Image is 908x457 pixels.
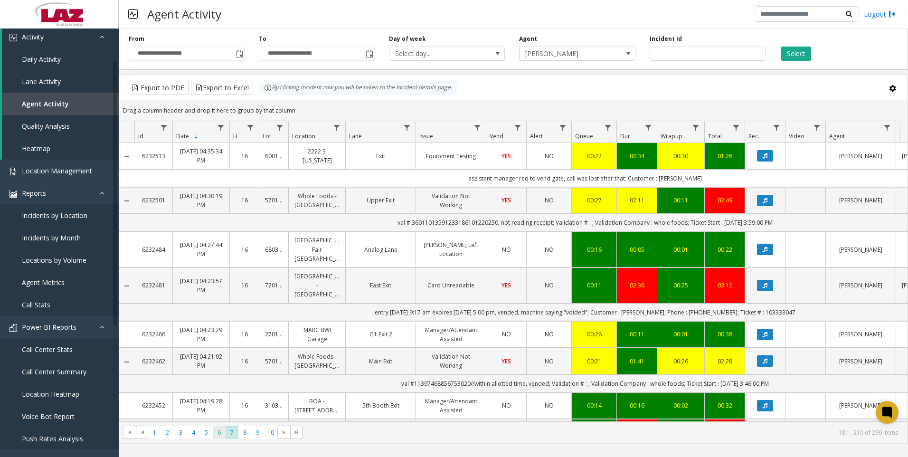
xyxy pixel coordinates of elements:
a: Heatmap [2,137,119,160]
span: Vend [490,132,503,140]
span: NO [502,330,511,338]
a: NO [492,401,520,410]
a: 16 [236,330,253,339]
a: Collapse Details [119,153,134,161]
a: Date Filter Menu [215,121,227,134]
span: Lane Activity [22,77,61,86]
a: 02:36 [623,281,651,290]
a: YES [492,357,520,366]
button: Export to Excel [191,81,253,95]
span: Go to the first page [126,428,133,436]
a: 600182 [265,152,283,161]
img: 'icon' [9,168,17,175]
a: Collapse Details [119,358,134,366]
span: [PERSON_NAME] [520,47,612,60]
a: Lane Filter Menu [401,121,414,134]
span: Page 10 [265,426,277,439]
label: Day of week [389,35,426,43]
a: [PERSON_NAME] [832,401,890,410]
div: 02:28 [710,357,739,366]
div: 01:41 [623,357,651,366]
a: 00:25 [663,281,699,290]
a: 00:11 [577,281,611,290]
span: Page 4 [187,426,200,439]
span: NO [502,246,511,254]
a: 00:34 [623,152,651,161]
span: Video [789,132,804,140]
a: Upper Exit [351,196,410,205]
span: Id [138,132,143,140]
a: NO [492,245,520,254]
span: Incidents by Location [22,211,87,220]
a: [PERSON_NAME] [832,281,890,290]
span: Dur [620,132,630,140]
a: [DATE] 04:35:34 PM [179,147,224,165]
span: Activity [22,32,44,41]
a: 00:16 [577,245,611,254]
a: 00:22 [710,245,739,254]
a: Quality Analysis [2,115,119,137]
div: 00:01 [663,330,699,339]
a: Analog Lane [351,245,410,254]
label: To [259,35,266,43]
div: 00:11 [623,330,651,339]
div: 00:21 [577,357,611,366]
a: Daily Activity [2,48,119,70]
a: BOA - [STREET_ADDRESS] [294,397,340,415]
a: 02:11 [623,196,651,205]
span: Daily Activity [22,55,61,64]
a: 16 [236,152,253,161]
span: Issue [419,132,433,140]
a: 6232484 [140,245,167,254]
span: Wrapup [661,132,682,140]
a: [GEOGRAPHIC_DATA] Fair [GEOGRAPHIC_DATA] [294,236,340,263]
a: 00:11 [663,196,699,205]
img: logout [889,9,896,19]
a: 680387 [265,245,283,254]
a: 6232466 [140,330,167,339]
span: NO [502,401,511,409]
span: YES [501,152,511,160]
span: Call Center Summary [22,367,86,376]
div: Data table [119,121,908,421]
a: 00:16 [623,401,651,410]
a: 00:38 [710,330,739,339]
span: Voice Bot Report [22,412,75,421]
a: Validation Not Working [422,352,480,370]
span: Go to the previous page [136,426,149,439]
a: G1 Exit 2 [351,330,410,339]
a: YES [492,152,520,161]
div: 00:26 [577,330,611,339]
a: Alert Filter Menu [557,121,569,134]
a: 00:05 [623,245,651,254]
span: Page 7 [226,426,238,439]
a: Location Filter Menu [331,121,343,134]
a: Main Exit [351,357,410,366]
div: 00:32 [710,401,739,410]
div: 00:26 [663,357,699,366]
a: YES [492,281,520,290]
span: Power BI Reports [22,323,76,332]
span: Location [292,132,315,140]
span: Go to the last page [293,428,300,436]
span: Call Center Stats [22,345,73,354]
a: [PERSON_NAME] [832,196,890,205]
a: Validation Not Working [422,191,480,209]
span: Agent [829,132,845,140]
a: Logout [864,9,896,19]
a: 6232501 [140,196,167,205]
a: Video Filter Menu [811,121,823,134]
span: Locations by Volume [22,256,86,265]
span: YES [501,357,511,365]
a: 03:12 [710,281,739,290]
a: East Exit [351,281,410,290]
a: Total Filter Menu [730,121,743,134]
